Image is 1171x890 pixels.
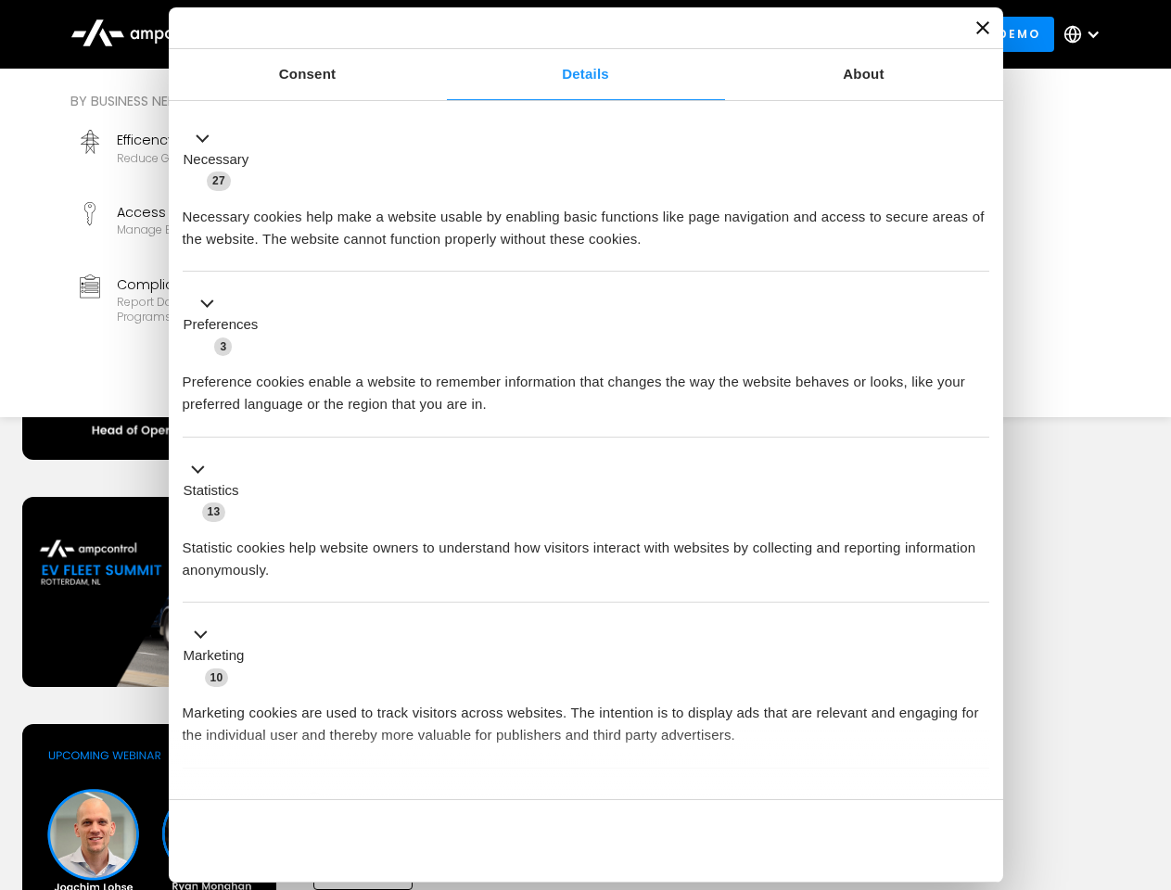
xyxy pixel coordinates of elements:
div: Necessary cookies help make a website usable by enabling basic functions like page navigation and... [183,192,989,250]
button: Necessary (27) [183,127,261,192]
a: Details [447,49,725,100]
a: About [725,49,1003,100]
span: 27 [207,172,231,190]
span: 3 [214,337,232,356]
button: Close banner [976,21,989,34]
a: EfficencyReduce grid contraints and fuel costs [70,122,367,187]
button: Okay [722,814,988,868]
label: Statistics [184,480,239,502]
button: Unclassified (2) [183,789,335,812]
a: Consent [169,49,447,100]
label: Preferences [184,314,259,336]
div: Access Control [117,202,340,222]
span: 13 [202,502,226,521]
div: Reduce grid contraints and fuel costs [117,151,330,166]
a: Access ControlManage EV charger security and access [70,195,367,260]
div: Compliance [117,274,360,295]
span: 10 [205,668,229,687]
button: Marketing (10) [183,624,256,689]
div: By business need [70,91,671,111]
a: ComplianceReport data and stay compliant with EV programs [70,267,367,332]
div: Preference cookies enable a website to remember information that changes the way the website beha... [183,357,989,415]
div: Marketing cookies are used to track visitors across websites. The intention is to display ads tha... [183,688,989,746]
div: Report data and stay compliant with EV programs [117,295,360,324]
label: Necessary [184,149,249,171]
div: Efficency [117,130,330,150]
div: Statistic cookies help website owners to understand how visitors interact with websites by collec... [183,523,989,581]
label: Marketing [184,645,245,667]
div: Manage EV charger security and access [117,222,340,237]
button: Preferences (3) [183,293,270,358]
span: 2 [306,792,324,810]
button: Statistics (13) [183,458,250,523]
